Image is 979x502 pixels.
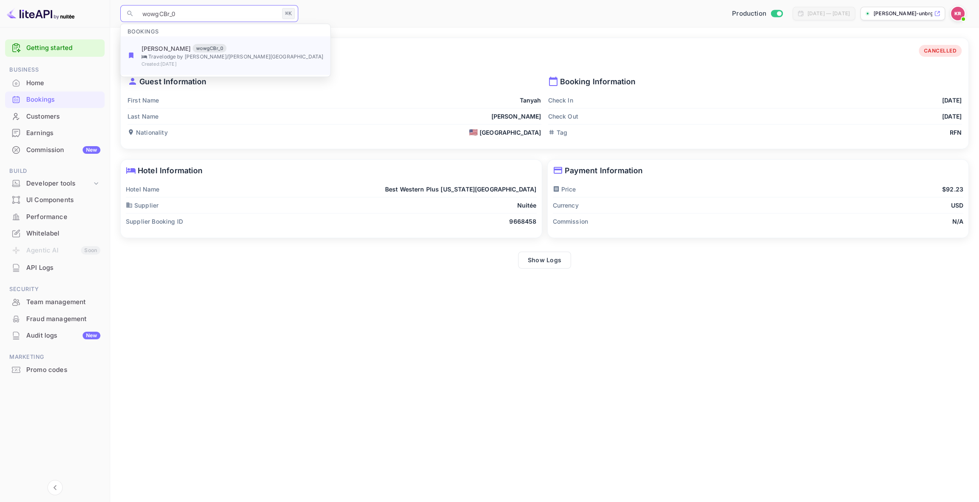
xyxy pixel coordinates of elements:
[26,331,100,341] div: Audit logs
[5,327,105,344] div: Audit logsNew
[509,217,536,226] p: 9668458
[26,43,100,53] a: Getting started
[7,7,75,20] img: LiteAPI logo
[5,75,105,91] a: Home
[5,142,105,158] a: CommissionNew
[26,314,100,324] div: Fraud management
[5,125,105,141] a: Earnings
[5,176,105,191] div: Developer tools
[5,260,105,276] div: API Logs
[942,112,962,121] p: [DATE]
[518,252,571,269] button: Show Logs
[26,229,100,239] div: Whitelabel
[729,9,786,19] div: Switch to Sandbox mode
[5,108,105,125] div: Customers
[47,480,63,495] button: Collapse navigation
[469,128,541,137] div: [GEOGRAPHIC_DATA]
[5,92,105,107] a: Bookings
[141,60,324,67] p: Created: [DATE]
[951,201,963,210] p: USD
[732,9,766,19] span: Production
[5,39,105,57] div: Getting started
[26,263,100,273] div: API Logs
[553,217,588,226] p: Commission
[193,45,227,52] span: wowgCBr_0
[548,128,567,137] p: Tag
[128,128,168,137] p: Nationality
[26,95,100,105] div: Bookings
[942,96,962,105] p: [DATE]
[553,201,579,210] p: Currency
[5,352,105,362] span: Marketing
[128,96,159,105] p: First Name
[83,146,100,154] div: New
[126,201,158,210] p: Supplier
[5,362,105,377] a: Promo codes
[5,225,105,242] div: Whitelabel
[5,209,105,225] a: Performance
[520,96,541,105] p: Tanyah
[26,128,100,138] div: Earnings
[517,201,537,210] p: Nuitée
[5,65,105,75] span: Business
[5,166,105,176] span: Build
[282,8,295,19] div: ⌘K
[807,10,850,17] div: [DATE] — [DATE]
[141,44,191,53] p: [PERSON_NAME]
[26,195,100,205] div: UI Components
[121,23,166,36] span: Bookings
[5,327,105,343] a: Audit logsNew
[952,217,963,226] p: N/A
[553,165,964,176] p: Payment Information
[874,10,932,17] p: [PERSON_NAME]-unbrg.[PERSON_NAME]...
[126,217,183,226] p: Supplier Booking ID
[5,311,105,327] div: Fraud management
[26,212,100,222] div: Performance
[548,96,573,105] p: Check In
[5,311,105,327] a: Fraud management
[548,76,962,87] p: Booking Information
[950,128,962,137] p: RFN
[942,185,963,194] p: $92.23
[919,47,962,55] span: CANCELLED
[26,297,100,307] div: Team management
[128,112,158,121] p: Last Name
[83,332,100,339] div: New
[5,225,105,241] a: Whitelabel
[5,192,105,208] a: UI Components
[5,192,105,208] div: UI Components
[126,185,160,194] p: Hotel Name
[469,129,478,136] span: 🇺🇸
[26,365,100,375] div: Promo codes
[951,7,965,20] img: Kobus Roux
[553,185,576,194] p: Price
[5,285,105,294] span: Security
[5,260,105,275] a: API Logs
[491,112,541,121] p: [PERSON_NAME]
[5,294,105,310] a: Team management
[26,179,92,189] div: Developer tools
[26,78,100,88] div: Home
[385,185,537,194] p: Best Western Plus [US_STATE][GEOGRAPHIC_DATA]
[548,112,578,121] p: Check Out
[141,53,324,60] p: Travelodge by [PERSON_NAME]/[PERSON_NAME][GEOGRAPHIC_DATA]
[5,362,105,378] div: Promo codes
[5,92,105,108] div: Bookings
[5,209,105,225] div: Performance
[126,165,537,176] p: Hotel Information
[128,76,541,87] p: Guest Information
[137,5,279,22] input: Search (e.g. bookings, documentation)
[26,112,100,122] div: Customers
[5,108,105,124] a: Customers
[26,145,100,155] div: Commission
